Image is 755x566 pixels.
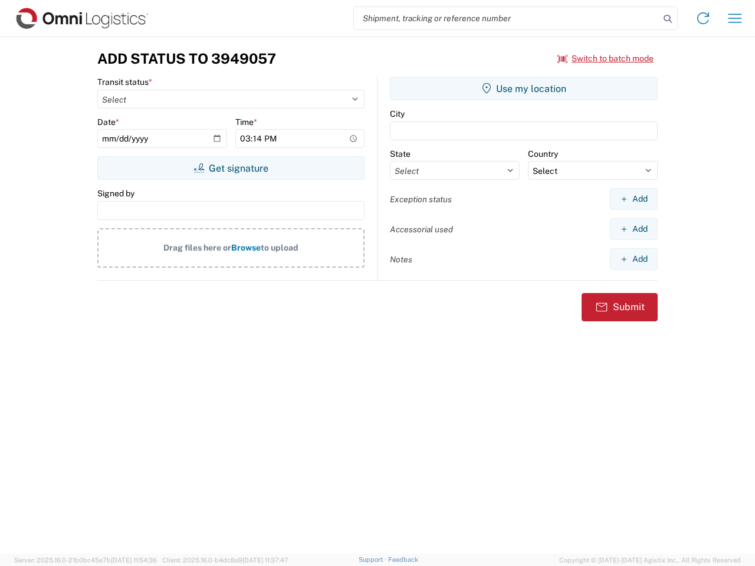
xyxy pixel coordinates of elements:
[163,243,231,252] span: Drag files here or
[557,49,654,68] button: Switch to batch mode
[390,254,412,265] label: Notes
[388,556,418,563] a: Feedback
[390,108,405,119] label: City
[359,556,388,563] a: Support
[14,557,157,564] span: Server: 2025.16.0-21b0bc45e7b
[610,218,658,240] button: Add
[162,557,288,564] span: Client: 2025.16.0-b4dc8a9
[97,50,276,67] h3: Add Status to 3949057
[231,243,261,252] span: Browse
[261,243,298,252] span: to upload
[97,188,134,199] label: Signed by
[390,77,658,100] button: Use my location
[354,7,659,29] input: Shipment, tracking or reference number
[111,557,157,564] span: [DATE] 11:54:36
[390,149,411,159] label: State
[528,149,558,159] label: Country
[97,117,119,127] label: Date
[97,77,152,87] label: Transit status
[390,194,452,205] label: Exception status
[610,248,658,270] button: Add
[610,188,658,210] button: Add
[235,117,257,127] label: Time
[582,293,658,321] button: Submit
[97,156,365,180] button: Get signature
[242,557,288,564] span: [DATE] 11:37:47
[390,224,453,235] label: Accessorial used
[559,555,741,565] span: Copyright © [DATE]-[DATE] Agistix Inc., All Rights Reserved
